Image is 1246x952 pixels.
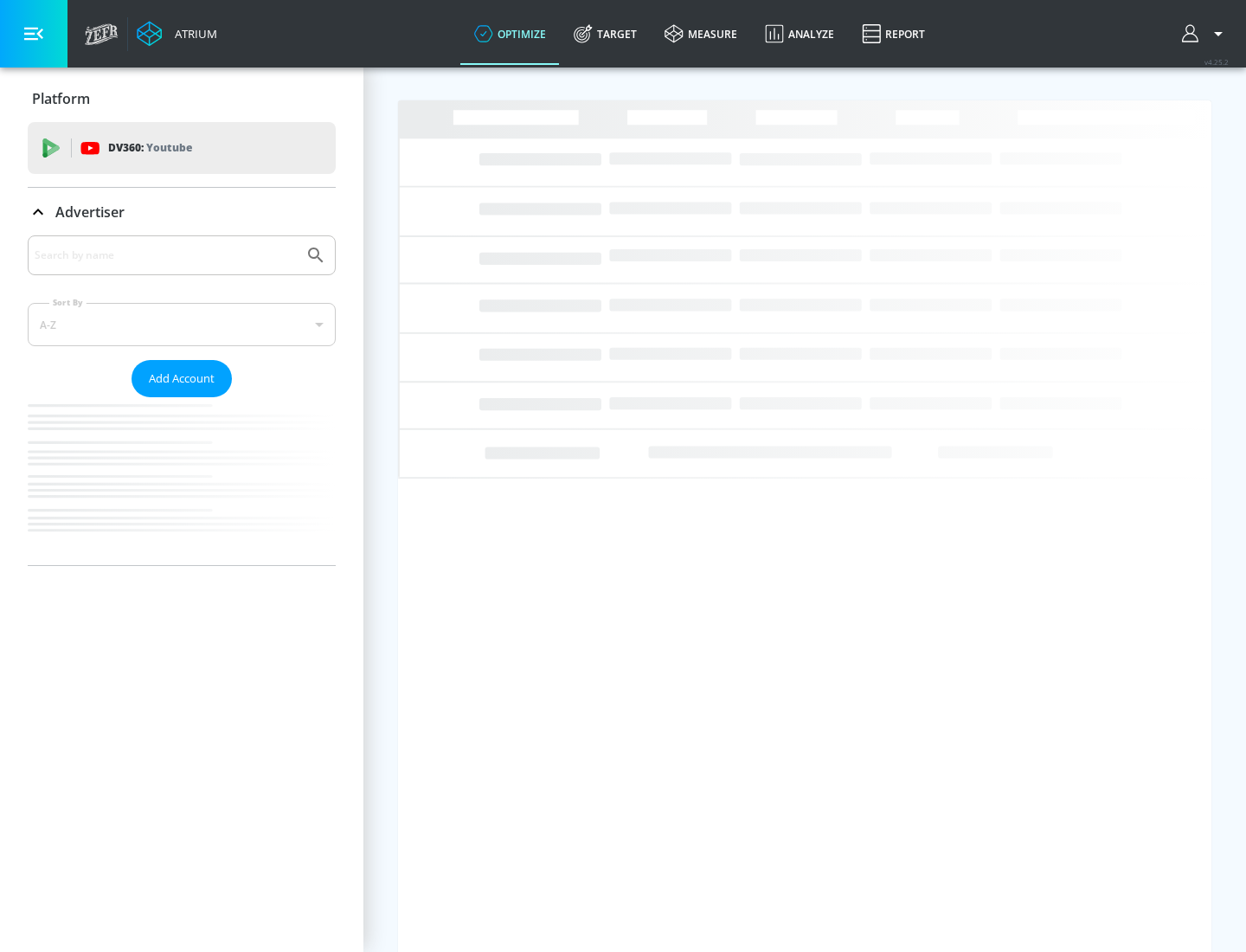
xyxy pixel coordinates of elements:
a: measure [651,3,751,65]
div: Platform [28,74,336,123]
input: Search by name [35,244,297,267]
span: Add Account [149,369,215,389]
div: Atrium [168,26,217,42]
button: Add Account [132,360,232,397]
a: Target [560,3,651,65]
p: Platform [32,89,90,108]
p: DV360: [108,138,192,158]
a: Analyze [751,3,848,65]
nav: list of Advertiser [28,397,336,565]
div: A-Z [28,303,336,346]
a: Atrium [137,21,217,47]
span: v 4.25.2 [1204,57,1229,67]
div: Advertiser [28,235,336,565]
div: DV360: Youtube [28,122,336,174]
div: Advertiser [28,188,336,236]
p: Youtube [146,138,192,157]
a: optimize [460,3,560,65]
a: Report [848,3,939,65]
label: Sort By [49,297,87,308]
p: Advertiser [55,203,125,222]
